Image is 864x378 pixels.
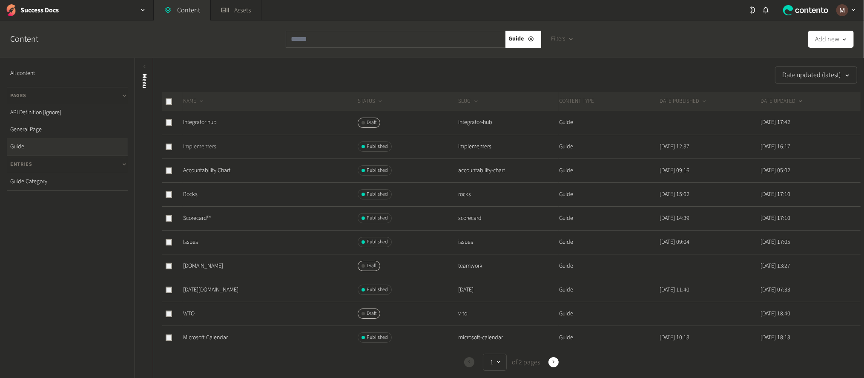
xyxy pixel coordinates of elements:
[836,4,848,16] img: Marinel G
[761,238,790,246] time: [DATE] 17:05
[559,326,659,349] td: Guide
[545,31,581,48] button: Filters
[367,143,388,150] span: Published
[367,334,388,341] span: Published
[559,111,659,135] td: Guide
[483,354,507,371] button: 1
[559,159,659,182] td: Guide
[367,286,388,294] span: Published
[510,357,540,367] span: of 2 pages
[559,92,659,111] th: CONTENT TYPE
[660,97,708,106] button: DATE PUBLISHED
[775,66,857,84] button: Date updated (latest)
[183,97,205,106] button: NAME
[459,97,479,106] button: SLUG
[458,254,559,278] td: teamwork
[761,97,804,106] button: DATE UPDATED
[367,238,388,246] span: Published
[660,286,689,294] time: [DATE] 11:40
[660,333,689,342] time: [DATE] 10:13
[660,238,689,246] time: [DATE] 09:04
[660,142,689,151] time: [DATE] 12:37
[7,138,128,155] a: Guide
[183,118,217,127] a: Integrator hub
[761,309,790,318] time: [DATE] 18:40
[10,33,58,46] h2: Content
[509,35,524,43] span: Guide
[761,118,790,127] time: [DATE] 17:42
[183,214,211,222] a: Scorecard™
[808,31,854,48] button: Add new
[660,190,689,199] time: [DATE] 15:02
[559,135,659,159] td: Guide
[761,262,790,270] time: [DATE] 13:27
[559,182,659,206] td: Guide
[458,326,559,349] td: microsoft-calendar
[20,5,59,15] h2: Success Docs
[183,166,230,175] a: Accountability Chart
[7,121,128,138] a: General Page
[367,310,376,317] span: Draft
[183,238,198,246] a: Issues
[761,142,790,151] time: [DATE] 16:17
[7,104,128,121] a: API Definition [ignore]
[458,111,559,135] td: integrator-hub
[660,214,689,222] time: [DATE] 14:39
[7,65,128,82] a: All content
[761,333,790,342] time: [DATE] 18:13
[183,333,228,342] a: Microsoft Calendar
[367,214,388,222] span: Published
[761,190,790,199] time: [DATE] 17:10
[10,161,32,168] span: Entries
[761,166,790,175] time: [DATE] 05:02
[559,302,659,326] td: Guide
[761,214,790,222] time: [DATE] 17:10
[183,142,216,151] a: Implementers
[183,309,195,318] a: V/TO
[761,286,790,294] time: [DATE] 07:33
[367,119,376,127] span: Draft
[367,167,388,174] span: Published
[559,278,659,302] td: Guide
[5,4,17,16] img: Success Docs
[183,262,223,270] a: [DOMAIN_NAME]
[183,190,198,199] a: Rocks
[559,206,659,230] td: Guide
[551,35,566,43] span: Filters
[458,206,559,230] td: scorecard
[140,74,149,88] span: Menu
[458,159,559,182] td: accountability-chart
[183,286,238,294] a: [DATE][DOMAIN_NAME]
[358,97,384,106] button: STATUS
[660,166,689,175] time: [DATE] 09:16
[7,173,128,190] a: Guide Category
[458,135,559,159] td: implementers
[10,92,26,100] span: Pages
[458,230,559,254] td: issues
[458,278,559,302] td: [DATE]
[458,182,559,206] td: rocks
[367,190,388,198] span: Published
[559,230,659,254] td: Guide
[559,254,659,278] td: Guide
[367,262,376,270] span: Draft
[458,302,559,326] td: v-to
